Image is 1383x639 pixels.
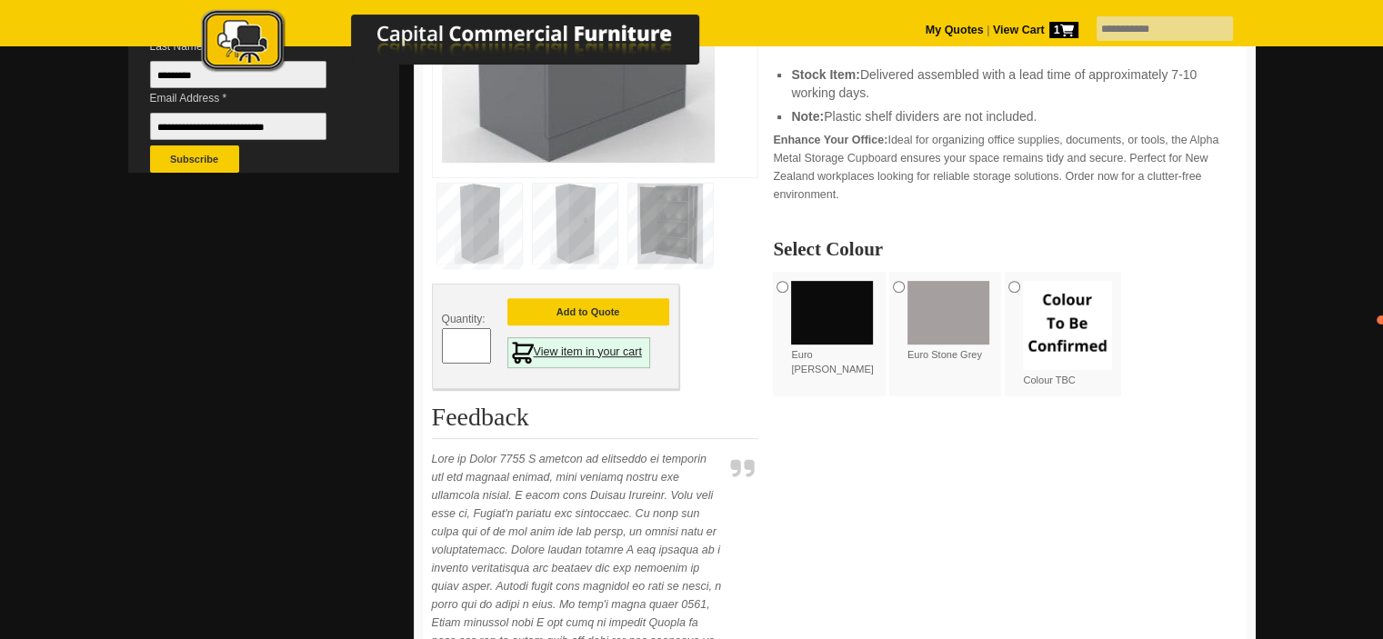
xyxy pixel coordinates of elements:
[150,145,239,173] button: Subscribe
[150,61,326,88] input: Last Name *
[989,24,1077,36] a: View Cart1
[907,281,989,344] img: Euro Stone Grey
[1049,22,1078,38] span: 1
[773,131,1237,204] p: Ideal for organizing office supplies, documents, or tools, the Alpha Metal Storage Cupboard ensur...
[432,404,759,439] h2: Feedback
[926,24,984,36] a: My Quotes
[791,107,1218,125] li: Plastic shelf dividers are not included.
[773,240,1237,258] h2: Select Colour
[791,281,880,376] label: Euro [PERSON_NAME]
[150,113,326,140] input: Email Address *
[151,9,787,81] a: Capital Commercial Furniture Logo
[1023,281,1112,387] label: Colour TBC
[1023,281,1112,370] img: Colour TBC
[442,313,486,325] span: Quantity:
[151,9,787,75] img: Capital Commercial Furniture Logo
[791,109,824,124] strong: Note:
[791,281,873,344] img: Euro Matt Black
[791,65,1218,102] li: Delivered assembled with a lead time of approximately 7-10 working days.
[907,281,997,363] label: Euro Stone Grey
[507,337,650,368] a: View item in your cart
[993,24,1078,36] strong: View Cart
[791,67,859,82] strong: Stock Item:
[773,134,887,146] strong: Enhance Your Office:
[507,298,669,325] button: Add to Quote
[150,89,354,107] span: Email Address *
[150,37,354,55] span: Last Name *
